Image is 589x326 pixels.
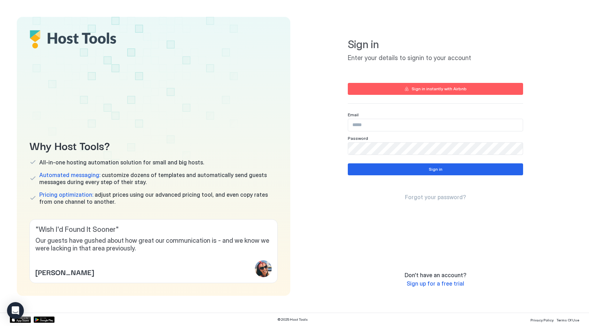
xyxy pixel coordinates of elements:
[412,86,467,92] div: Sign in instantly with Airbnb
[7,302,24,319] div: Open Intercom Messenger
[348,136,368,141] span: Password
[34,317,55,323] a: Google Play Store
[35,225,272,234] span: " Wish I'd Found It Sooner "
[255,260,272,277] div: profile
[556,318,579,322] span: Terms Of Use
[29,137,278,153] span: Why Host Tools?
[39,171,278,185] span: customize dozens of templates and automatically send guests messages during every step of their s...
[35,237,272,253] span: Our guests have gushed about how great our communication is - and we know we were lacking in that...
[277,317,308,322] span: © 2025 Host Tools
[348,112,359,117] span: Email
[348,163,523,175] button: Sign in
[39,191,278,205] span: adjust prices using our advanced pricing tool, and even copy rates from one channel to another.
[39,191,93,198] span: Pricing optimization:
[405,272,466,279] span: Don't have an account?
[407,280,464,287] a: Sign up for a free trial
[348,83,523,95] button: Sign in instantly with Airbnb
[348,38,523,51] span: Sign in
[348,119,523,131] input: Input Field
[348,54,523,62] span: Enter your details to signin to your account
[39,171,100,178] span: Automated messaging:
[405,194,466,201] a: Forgot your password?
[10,317,31,323] a: App Store
[530,316,554,323] a: Privacy Policy
[556,316,579,323] a: Terms Of Use
[405,194,466,201] span: Forgot your password?
[530,318,554,322] span: Privacy Policy
[348,143,523,155] input: Input Field
[39,159,204,166] span: All-in-one hosting automation solution for small and big hosts.
[35,267,94,277] span: [PERSON_NAME]
[429,166,442,172] div: Sign in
